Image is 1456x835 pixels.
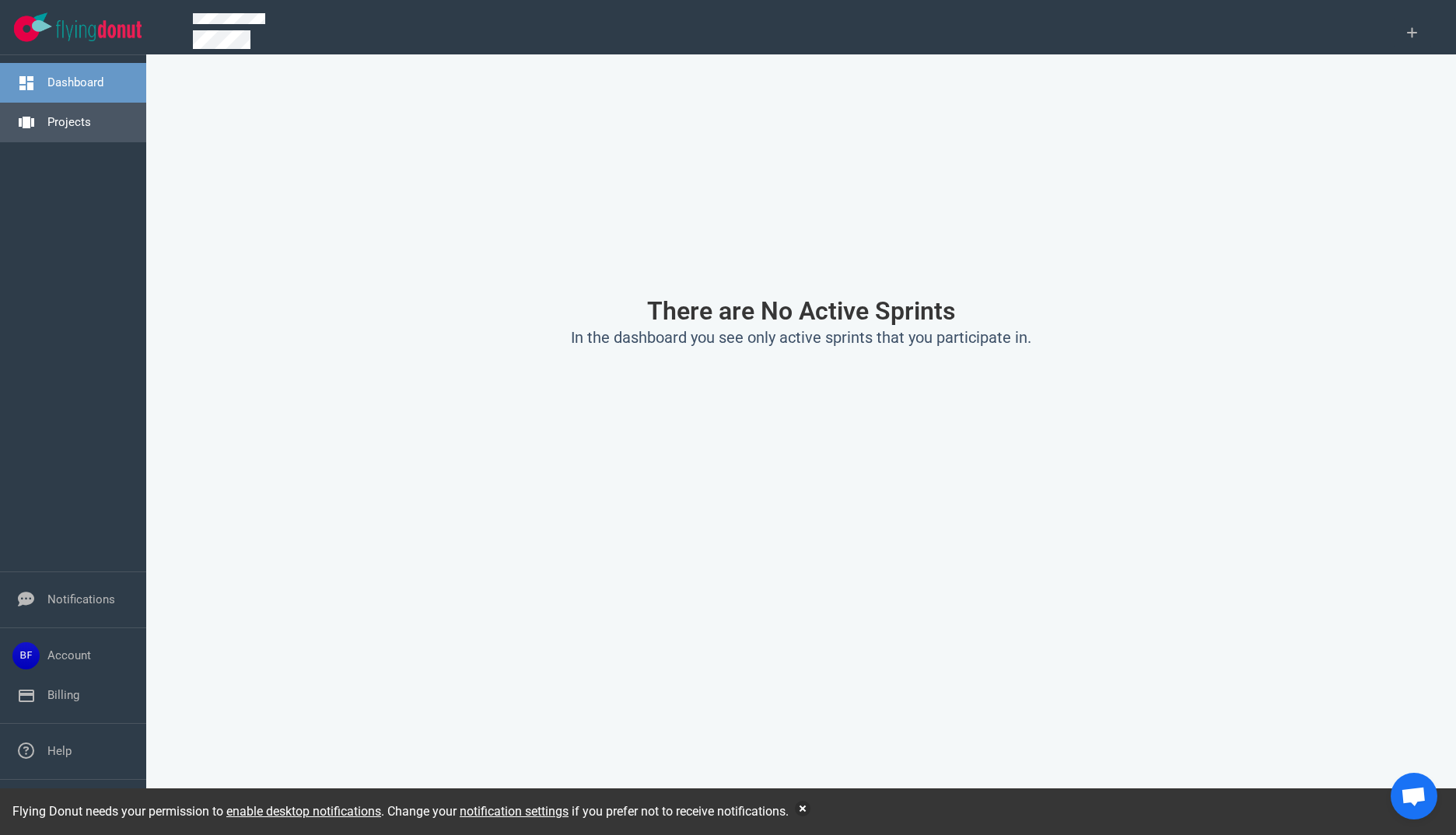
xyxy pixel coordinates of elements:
[47,75,103,89] a: Dashboard
[47,688,79,702] a: Billing
[278,297,1324,325] h1: There are No Active Sprints
[226,804,381,819] a: enable desktop notifications
[47,592,115,606] a: Notifications
[460,804,569,819] a: notification settings
[1391,773,1437,819] div: Bate-papo aberto
[47,744,72,758] a: Help
[47,115,91,129] a: Projects
[12,804,381,819] span: Flying Donut needs your permission to
[56,20,142,41] img: Flying Donut text logo
[278,328,1324,348] h2: In the dashboard you see only active sprints that you participate in.
[47,648,91,662] a: Account
[381,804,789,819] span: . Change your if you prefer not to receive notifications.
